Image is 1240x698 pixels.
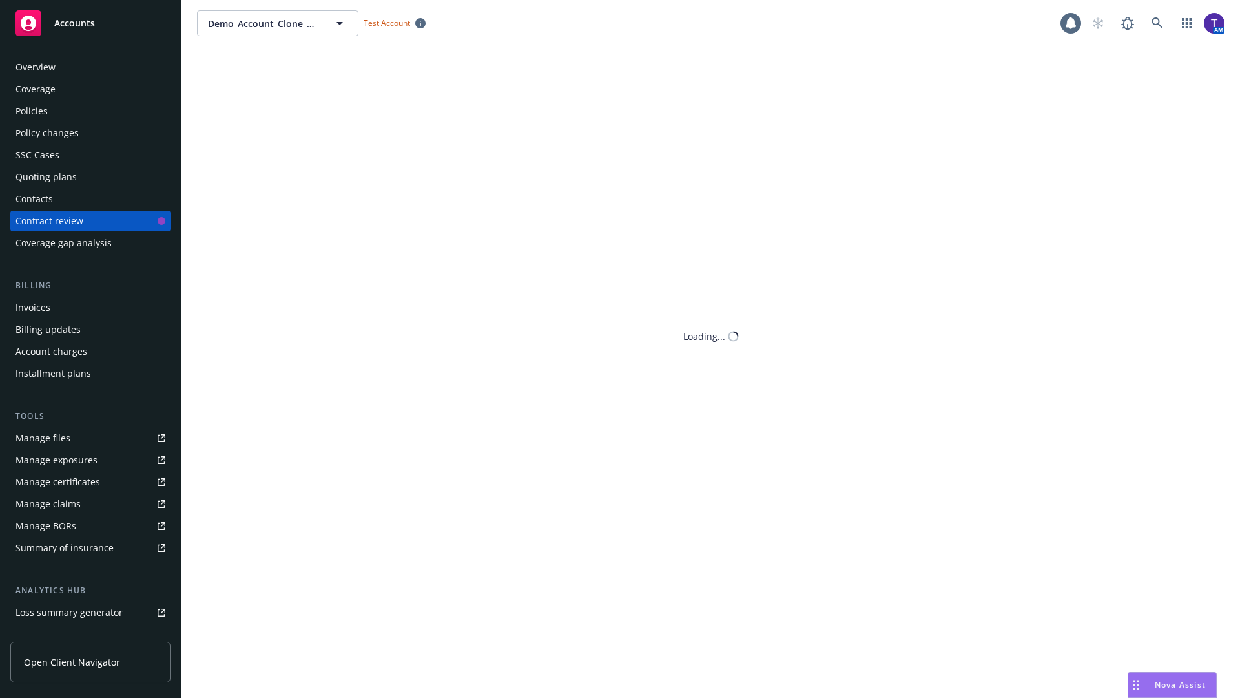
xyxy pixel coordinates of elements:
div: Quoting plans [15,167,77,187]
div: Policy changes [15,123,79,143]
div: Analytics hub [10,584,170,597]
div: Manage files [15,428,70,449]
div: Overview [15,57,56,78]
a: Search [1144,10,1170,36]
a: Manage certificates [10,472,170,492]
div: Manage exposures [15,450,98,471]
a: SSC Cases [10,145,170,165]
a: Quoting plans [10,167,170,187]
span: Demo_Account_Clone_QA_CR_Tests_Demo [208,17,320,30]
span: Open Client Navigator [24,655,120,669]
div: Contacts [15,189,53,209]
a: Manage exposures [10,450,170,471]
div: Tools [10,410,170,423]
div: Account charges [15,341,87,362]
div: Loading... [683,330,725,343]
a: Manage claims [10,494,170,514]
a: Summary of insurance [10,538,170,558]
span: Nova Assist [1155,679,1206,690]
a: Switch app [1174,10,1200,36]
a: Invoices [10,297,170,318]
div: Billing [10,279,170,292]
a: Report a Bug [1115,10,1141,36]
div: Billing updates [15,319,81,340]
a: Contacts [10,189,170,209]
a: Accounts [10,5,170,41]
span: Test Account [364,17,410,28]
div: Manage claims [15,494,81,514]
a: Policies [10,101,170,122]
div: Coverage gap analysis [15,233,112,253]
a: Coverage [10,79,170,100]
a: Manage files [10,428,170,449]
a: Overview [10,57,170,78]
div: Installment plans [15,363,91,384]
div: Contract review [15,211,83,231]
a: Account charges [10,341,170,362]
span: Test Account [358,16,431,30]
button: Nova Assist [1128,672,1217,698]
div: Policies [15,101,48,122]
a: Loss summary generator [10,602,170,623]
div: Invoices [15,297,50,318]
div: Summary of insurance [15,538,114,558]
div: Manage BORs [15,516,76,536]
a: Policy changes [10,123,170,143]
div: Loss summary generator [15,602,123,623]
a: Billing updates [10,319,170,340]
a: Manage BORs [10,516,170,536]
a: Installment plans [10,363,170,384]
img: photo [1204,13,1224,34]
a: Start snowing [1085,10,1111,36]
span: Accounts [54,18,95,28]
div: SSC Cases [15,145,59,165]
div: Coverage [15,79,56,100]
a: Coverage gap analysis [10,233,170,253]
button: Demo_Account_Clone_QA_CR_Tests_Demo [197,10,358,36]
div: Drag to move [1128,673,1144,697]
div: Manage certificates [15,472,100,492]
a: Contract review [10,211,170,231]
